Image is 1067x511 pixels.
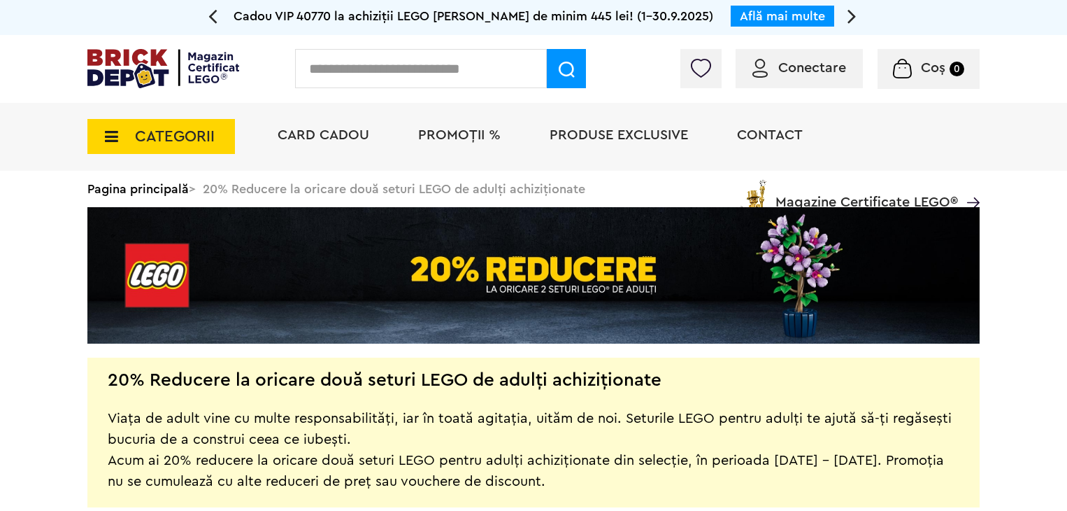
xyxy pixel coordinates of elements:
span: Coș [921,61,945,75]
span: Magazine Certificate LEGO® [775,177,958,209]
a: Contact [737,128,803,142]
span: Conectare [778,61,846,75]
span: CATEGORII [135,129,215,144]
a: Conectare [752,61,846,75]
span: Cadou VIP 40770 la achiziții LEGO [PERSON_NAME] de minim 445 lei! (1-30.9.2025) [234,10,713,22]
a: Află mai multe [740,10,825,22]
a: Magazine Certificate LEGO® [958,177,980,191]
small: 0 [950,62,964,76]
img: Landing page banner [87,207,980,344]
div: Viața de adult vine cu multe responsabilități, iar în toată agitația, uităm de noi. Seturile LEGO... [108,387,959,492]
h2: 20% Reducere la oricare două seturi LEGO de adulți achiziționate [108,373,661,387]
a: Produse exclusive [550,128,688,142]
a: Card Cadou [278,128,369,142]
a: PROMOȚII % [418,128,501,142]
